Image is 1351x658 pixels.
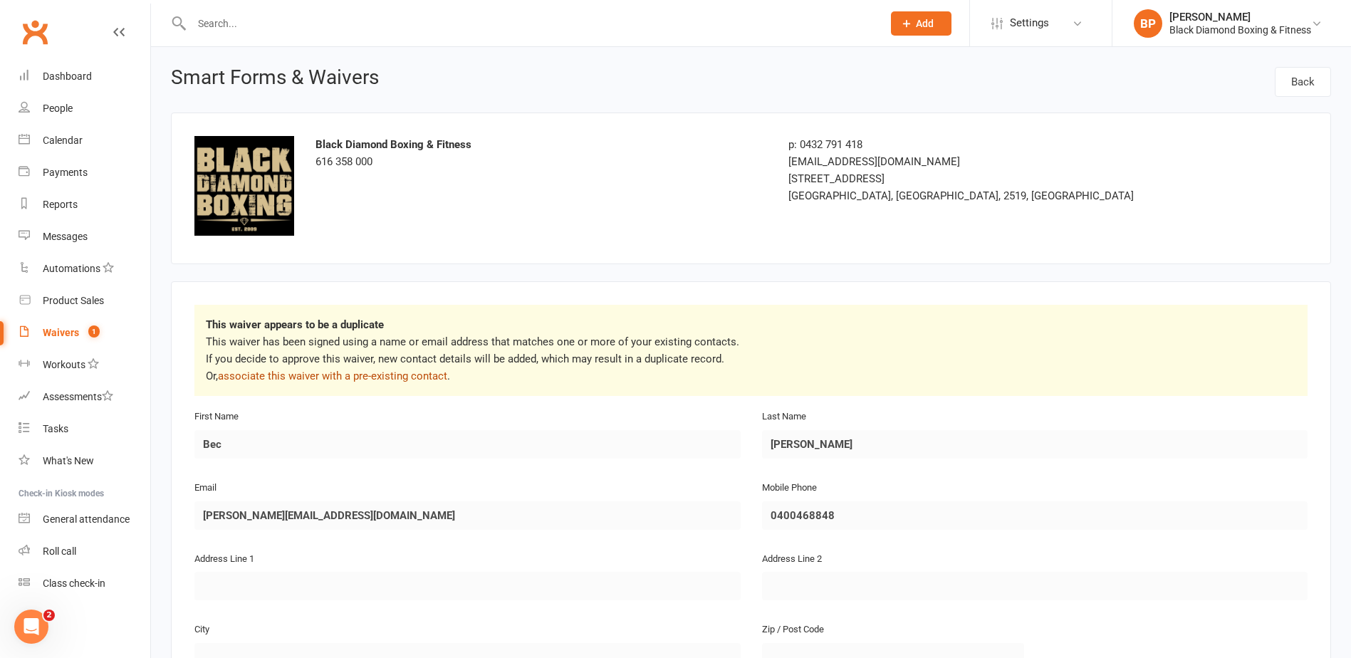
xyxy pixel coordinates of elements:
[762,481,817,496] label: Mobile Phone
[19,381,150,413] a: Assessments
[788,187,1145,204] div: [GEOGRAPHIC_DATA], [GEOGRAPHIC_DATA], 2519, [GEOGRAPHIC_DATA]
[19,349,150,381] a: Workouts
[14,610,48,644] iframe: Intercom live chat
[19,568,150,600] a: Class kiosk mode
[43,455,94,466] div: What's New
[194,136,294,236] img: logo.png
[187,14,872,33] input: Search...
[1134,9,1162,38] div: BP
[891,11,951,36] button: Add
[762,622,824,637] label: Zip / Post Code
[43,545,76,557] div: Roll call
[43,231,88,242] div: Messages
[762,409,806,424] label: Last Name
[788,170,1145,187] div: [STREET_ADDRESS]
[206,333,1296,385] p: This waiver has been signed using a name or email address that matches one or more of your existi...
[43,295,104,306] div: Product Sales
[19,413,150,445] a: Tasks
[43,263,100,274] div: Automations
[1010,7,1049,39] span: Settings
[43,167,88,178] div: Payments
[194,552,254,567] label: Address Line 1
[788,136,1145,153] div: p: 0432 791 418
[19,157,150,189] a: Payments
[17,14,53,50] a: Clubworx
[19,253,150,285] a: Automations
[762,552,822,567] label: Address Line 2
[194,622,209,637] label: City
[19,189,150,221] a: Reports
[19,445,150,477] a: What's New
[315,136,767,170] div: 616 358 000
[1169,23,1311,36] div: Black Diamond Boxing & Fitness
[43,199,78,210] div: Reports
[19,93,150,125] a: People
[43,423,68,434] div: Tasks
[43,578,105,589] div: Class check-in
[1169,11,1311,23] div: [PERSON_NAME]
[194,481,217,496] label: Email
[88,325,100,338] span: 1
[19,503,150,536] a: General attendance kiosk mode
[19,285,150,317] a: Product Sales
[19,125,150,157] a: Calendar
[171,67,379,93] h1: Smart Forms & Waivers
[916,18,934,29] span: Add
[19,61,150,93] a: Dashboard
[43,135,83,146] div: Calendar
[218,370,447,382] a: associate this waiver with a pre-existing contact
[43,70,92,82] div: Dashboard
[43,513,130,525] div: General attendance
[19,317,150,349] a: Waivers 1
[315,138,471,151] strong: Black Diamond Boxing & Fitness
[43,327,79,338] div: Waivers
[19,536,150,568] a: Roll call
[43,610,55,621] span: 2
[43,359,85,370] div: Workouts
[19,221,150,253] a: Messages
[43,103,73,114] div: People
[43,391,113,402] div: Assessments
[1275,67,1331,97] a: Back
[206,318,384,331] strong: This waiver appears to be a duplicate
[788,153,1145,170] div: [EMAIL_ADDRESS][DOMAIN_NAME]
[194,409,239,424] label: First Name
